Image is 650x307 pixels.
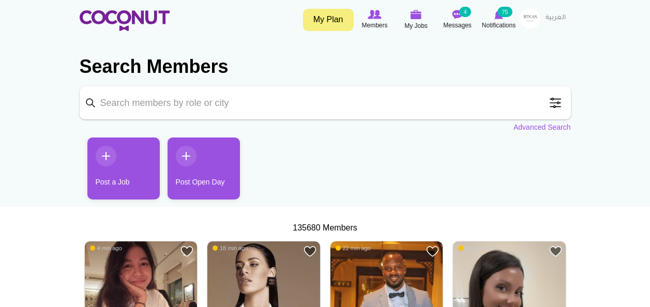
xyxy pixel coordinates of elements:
[80,222,571,234] div: 135680 Members
[213,244,248,252] span: 18 min ago
[459,7,471,17] small: 4
[303,9,354,31] a: My Plan
[80,10,170,31] img: Home
[396,8,437,32] a: My Jobs My Jobs
[80,137,152,207] li: 1 / 2
[80,86,571,119] input: Search members by role or city
[549,245,562,258] a: Add to Favourites
[437,8,478,32] a: Messages Messages 4
[458,244,493,252] span: 23 min ago
[354,8,396,32] a: Browse Members Members
[90,244,122,252] span: 4 min ago
[478,8,520,32] a: Notifications Notifications 75
[180,245,193,258] a: Add to Favourites
[482,20,516,30] span: Notifications
[361,20,387,30] span: Members
[497,7,512,17] small: 75
[426,245,439,258] a: Add to Favourites
[87,137,160,199] a: Post a Job
[411,10,422,19] img: My Jobs
[160,137,232,207] li: 2 / 2
[404,21,428,31] span: My Jobs
[494,10,503,19] img: Notifications
[168,137,240,199] a: Post Open Day
[304,245,316,258] a: Add to Favourites
[513,122,571,132] a: Advanced Search
[540,8,571,28] a: العربية
[336,244,371,252] span: 22 min ago
[368,10,381,19] img: Browse Members
[443,20,472,30] span: Messages
[80,54,571,79] h2: Search Members
[452,10,463,19] img: Messages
